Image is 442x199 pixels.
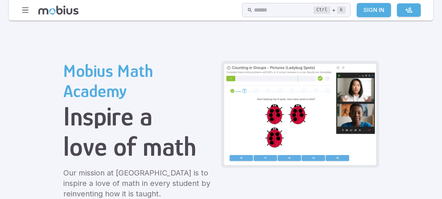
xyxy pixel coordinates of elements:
kbd: Ctrl [314,6,330,14]
kbd: k [337,6,346,14]
div: + [314,6,346,15]
p: Our mission at [GEOGRAPHIC_DATA] is to inspire a love of math in every student by reinventing how... [63,168,215,199]
h2: Mobius Math Academy [63,61,215,101]
h1: love of math [63,131,215,162]
img: Grade 2 Class [224,64,376,165]
a: Sign In [357,3,391,17]
h1: Inspire a [63,101,215,131]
